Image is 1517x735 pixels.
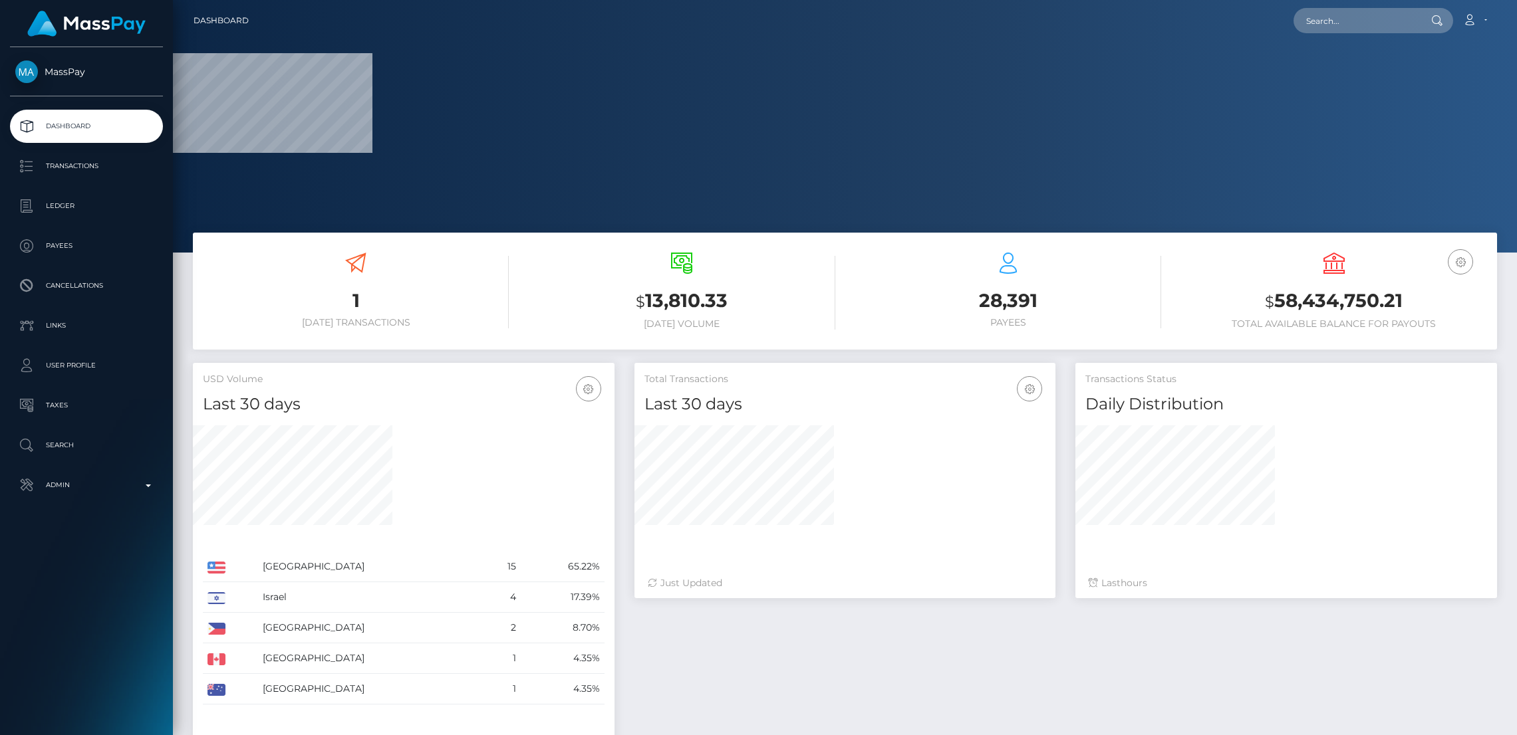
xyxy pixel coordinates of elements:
img: US.png [207,562,225,574]
img: MassPay [15,60,38,83]
a: Admin [10,469,163,502]
a: Ledger [10,189,163,223]
a: User Profile [10,349,163,382]
a: Dashboard [10,110,163,143]
h5: Total Transactions [644,373,1046,386]
td: [GEOGRAPHIC_DATA] [258,552,483,582]
h5: USD Volume [203,373,605,386]
td: 65.22% [521,552,605,582]
a: Transactions [10,150,163,183]
h4: Last 30 days [203,393,605,416]
td: 17.39% [521,582,605,613]
h6: Payees [855,317,1161,328]
td: 8.70% [521,613,605,643]
img: MassPay Logo [27,11,146,37]
img: PH.png [207,623,225,635]
p: Dashboard [15,116,158,136]
div: Last hours [1089,576,1484,590]
div: Just Updated [648,576,1043,590]
p: Links [15,316,158,336]
h6: [DATE] Transactions [203,317,509,328]
a: Links [10,309,163,342]
img: CA.png [207,653,225,665]
h3: 28,391 [855,288,1161,314]
h4: Last 30 days [644,393,1046,416]
small: $ [636,292,645,311]
a: Cancellations [10,269,163,302]
h6: Total Available Balance for Payouts [1181,318,1487,330]
a: Taxes [10,389,163,422]
td: 1 [484,674,521,704]
img: IL.png [207,592,225,604]
a: Payees [10,229,163,262]
h3: 58,434,750.21 [1181,288,1487,315]
img: AU.png [207,684,225,696]
td: [GEOGRAPHIC_DATA] [258,613,483,643]
span: MassPay [10,66,163,78]
p: Transactions [15,156,158,176]
h4: Daily Distribution [1085,393,1487,416]
h3: 13,810.33 [529,288,835,315]
td: [GEOGRAPHIC_DATA] [258,674,483,704]
p: Payees [15,236,158,256]
td: 4.35% [521,674,605,704]
small: $ [1265,292,1274,311]
a: Search [10,429,163,462]
td: [GEOGRAPHIC_DATA] [258,643,483,674]
input: Search... [1294,8,1419,33]
td: 2 [484,613,521,643]
h6: [DATE] Volume [529,318,835,330]
h5: Transactions Status [1085,373,1487,386]
td: Israel [258,582,483,613]
p: Ledger [15,196,158,216]
td: 4 [484,582,521,613]
h3: 1 [203,288,509,314]
a: Dashboard [194,7,249,35]
td: 15 [484,552,521,582]
p: Search [15,435,158,455]
td: 1 [484,643,521,674]
p: Admin [15,475,158,495]
p: Taxes [15,395,158,415]
p: User Profile [15,356,158,375]
p: Cancellations [15,276,158,296]
td: 4.35% [521,643,605,674]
